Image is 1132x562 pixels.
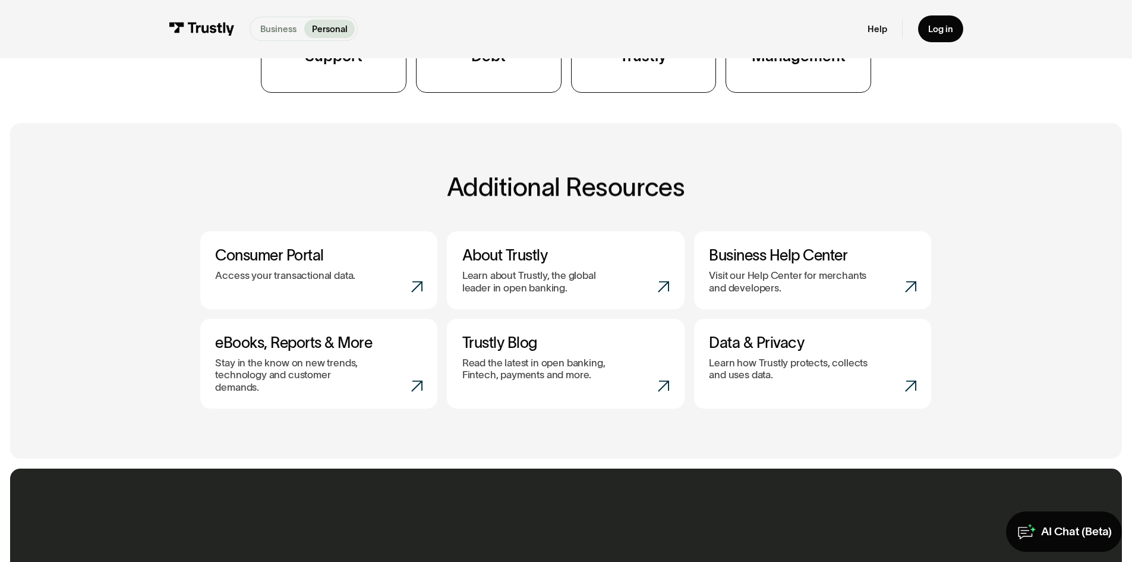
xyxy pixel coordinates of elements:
[200,231,437,309] a: Consumer PortalAccess your transactional data.
[304,20,355,38] a: Personal
[216,270,356,282] p: Access your transactional data.
[447,231,685,309] a: About TrustlyLearn about Trustly, the global leader in open banking.
[447,319,685,409] a: Trustly BlogRead the latest in open banking, Fintech, payments and more.
[710,357,870,381] p: Learn how Trustly protects, collects and uses data.
[260,23,297,36] p: Business
[46,70,104,78] div: Domeinoverzicht
[710,247,917,265] h3: Business Help Center
[710,334,917,352] h3: Data & Privacy
[1006,511,1122,552] a: AI Chat (Beta)
[19,19,29,29] img: logo_orange.svg
[130,70,203,78] div: Keywords op verkeer
[710,270,870,294] p: Visit our Help Center for merchants and developers.
[462,247,670,265] h3: About Trustly
[216,247,423,265] h3: Consumer Portal
[33,19,58,29] div: v 4.0.25
[928,23,953,34] div: Log in
[216,357,376,393] p: Stay in the know on new trends, technology and customer demands.
[918,15,963,42] a: Log in
[694,231,931,309] a: Business Help CenterVisit our Help Center for merchants and developers.
[169,22,234,36] img: Trustly Logo
[312,23,348,36] p: Personal
[200,319,437,409] a: eBooks, Reports & MoreStay in the know on new trends, technology and customer demands.
[462,270,623,294] p: Learn about Trustly, the global leader in open banking.
[694,319,931,409] a: Data & PrivacyLearn how Trustly protects, collects and uses data.
[19,31,29,40] img: website_grey.svg
[116,69,126,79] img: tab_keywords_by_traffic_grey.svg
[31,31,131,40] div: Domein: [DOMAIN_NAME]
[1041,525,1112,539] div: AI Chat (Beta)
[462,334,670,352] h3: Trustly Blog
[216,334,423,352] h3: eBooks, Reports & More
[200,174,931,202] h2: Additional Resources
[462,357,623,381] p: Read the latest in open banking, Fintech, payments and more.
[33,69,42,79] img: tab_domain_overview_orange.svg
[253,20,304,38] a: Business
[868,23,887,34] a: Help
